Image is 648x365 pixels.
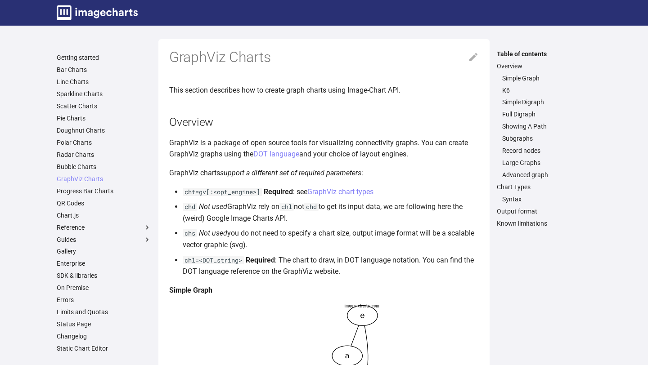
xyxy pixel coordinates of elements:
[169,85,479,96] p: This section describes how to create graph charts using Image-Chart API.
[57,272,151,280] a: SDK & libraries
[57,53,151,62] a: Getting started
[57,66,151,74] a: Bar Charts
[57,199,151,207] a: QR Codes
[199,202,227,211] em: Not used
[246,256,275,264] strong: Required
[183,227,479,250] p: you do not need to specify a chart size, output image format will be a scalable vector graphic (s...
[253,150,299,158] a: DOT language
[57,296,151,304] a: Errors
[169,137,479,160] p: GraphViz is a package of open source tools for visualizing connectivity graphs. You can create Gr...
[220,169,361,177] em: support a different set of required parameters
[57,114,151,122] a: Pie Charts
[497,195,591,203] nav: Chart Types
[497,62,591,70] a: Overview
[497,219,591,227] a: Known limitations
[57,138,151,147] a: Polar Charts
[169,48,479,67] h1: GraphViz Charts
[502,74,591,82] a: Simple Graph
[491,50,597,227] nav: Table of contents
[502,195,591,203] a: Syntax
[57,126,151,134] a: Doughnut Charts
[57,344,151,352] a: Static Chart Editor
[57,90,151,98] a: Sparkline Charts
[304,203,319,211] code: chd
[183,256,244,264] code: chl=<DOT_string>
[57,223,151,231] label: Reference
[57,332,151,340] a: Changelog
[57,102,151,110] a: Scatter Charts
[264,187,293,196] strong: Required
[502,86,591,94] a: K6
[279,203,294,211] code: chl
[169,114,479,130] h2: Overview
[199,229,227,237] em: Not used
[502,110,591,118] a: Full Digraph
[57,284,151,292] a: On Premise
[183,254,479,277] p: : The chart to draw, in DOT language notation. You can find the DOT language reference on the Gra...
[57,187,151,195] a: Progress Bar Charts
[169,167,479,179] p: GraphViz charts :
[57,78,151,86] a: Line Charts
[57,151,151,159] a: Radar Charts
[502,122,591,130] a: Showing A Path
[183,203,197,211] code: chd
[497,207,591,215] a: Output format
[497,74,591,179] nav: Overview
[491,50,597,58] label: Table of contents
[57,175,151,183] a: GraphViz Charts
[502,134,591,142] a: Subgraphs
[502,98,591,106] a: Simple Digraph
[497,183,591,191] a: Chart Types
[502,159,591,167] a: Large Graphs
[57,5,138,20] img: logo
[183,229,197,237] code: chs
[307,187,373,196] a: GraphViz chart types
[57,320,151,328] a: Status Page
[57,163,151,171] a: Bubble Charts
[183,201,479,224] p: GraphViz rely on not to get its input data, we are following here the (weird) Google Image Charts...
[183,188,262,196] code: cht=gv[:<opt_engine>]
[169,285,479,296] h4: Simple Graph
[57,236,151,244] label: Guides
[502,171,591,179] a: Advanced graph
[57,247,151,255] a: Gallery
[57,259,151,267] a: Enterprise
[502,147,591,155] a: Record nodes
[57,308,151,316] a: Limits and Quotas
[183,186,479,198] p: : see
[57,211,151,219] a: Chart.js
[53,2,141,24] a: Image-Charts documentation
